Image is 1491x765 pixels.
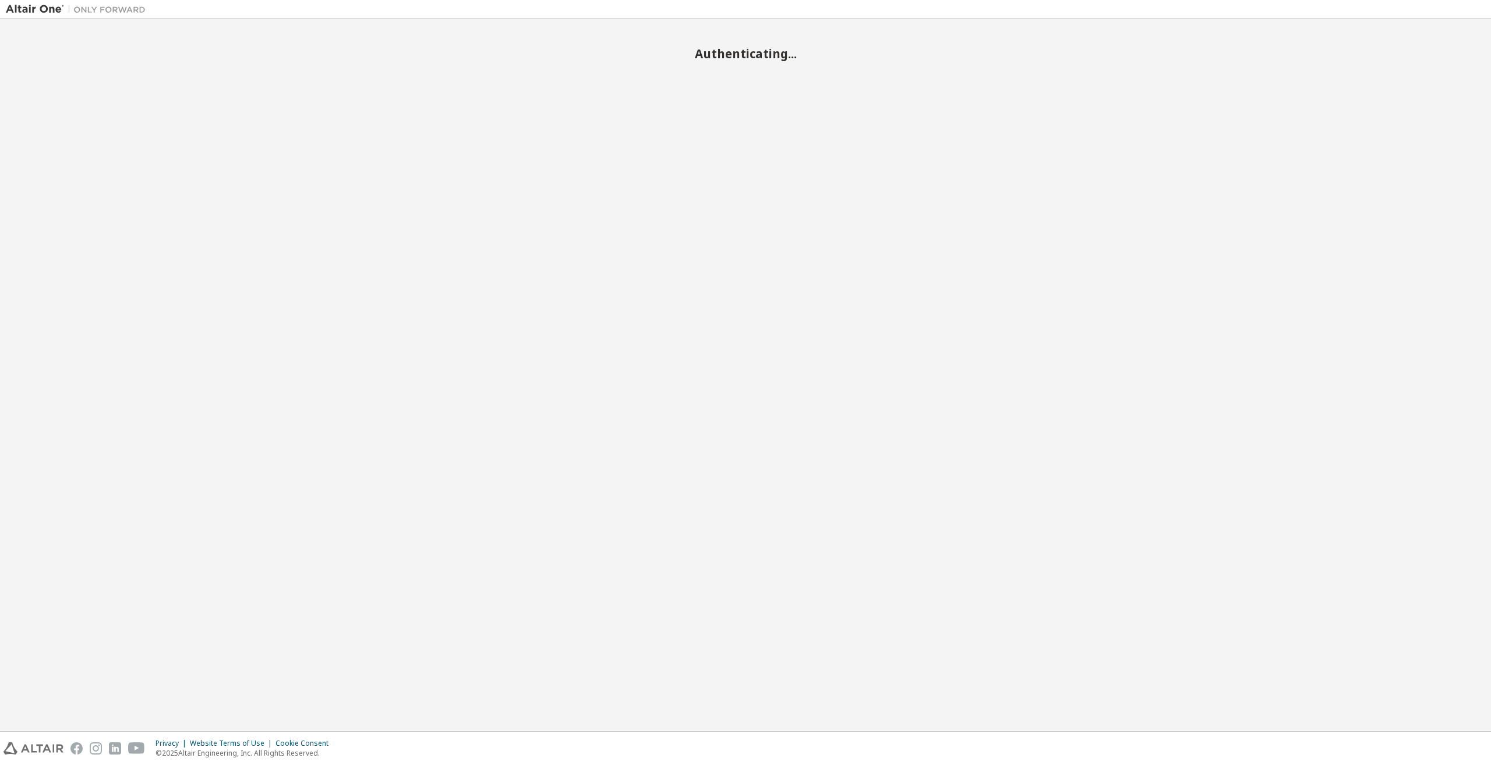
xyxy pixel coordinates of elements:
img: Altair One [6,3,151,15]
div: Privacy [156,739,190,748]
div: Cookie Consent [275,739,335,748]
img: facebook.svg [70,742,83,755]
img: altair_logo.svg [3,742,63,755]
img: youtube.svg [128,742,145,755]
img: linkedin.svg [109,742,121,755]
h2: Authenticating... [6,46,1485,61]
div: Website Terms of Use [190,739,275,748]
p: © 2025 Altair Engineering, Inc. All Rights Reserved. [156,748,335,758]
img: instagram.svg [90,742,102,755]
